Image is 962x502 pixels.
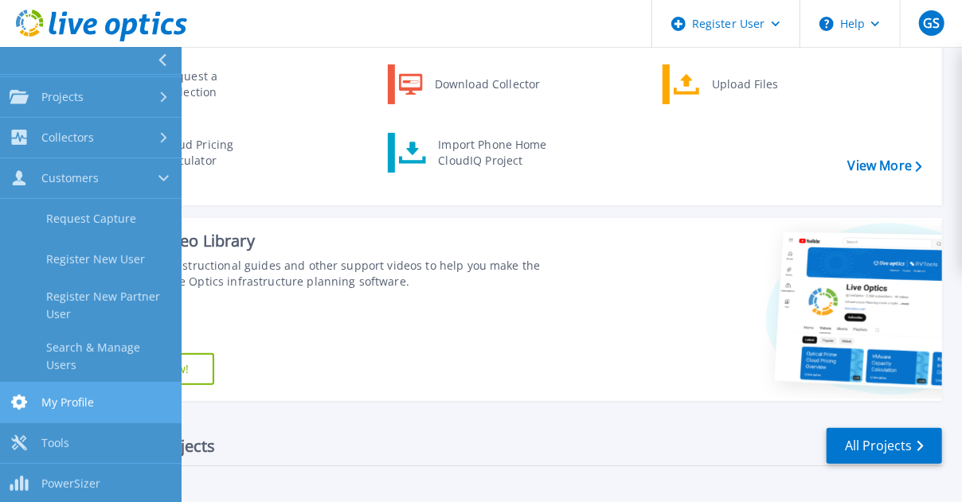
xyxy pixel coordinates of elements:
div: Upload Files [704,68,822,100]
div: Find tutorials, instructional guides and other support videos to help you make the most of your L... [93,258,542,290]
div: Import Phone Home CloudIQ Project [430,137,554,169]
span: GS [923,17,940,29]
a: Upload Files [663,64,826,104]
div: Support Video Library [93,231,542,251]
div: Request a Collection [155,68,272,100]
span: PowerSizer [41,477,100,491]
div: Cloud Pricing Calculator [154,137,272,169]
span: My Profile [41,395,94,410]
span: Projects [41,90,84,104]
a: Download Collector [388,64,551,104]
span: Collectors [41,130,94,145]
a: View More [848,158,922,173]
span: Tools [41,436,69,450]
a: Cloud Pricing Calculator [112,133,276,173]
a: Request a Collection [112,64,276,104]
div: Download Collector [427,68,547,100]
a: All Projects [827,428,942,464]
span: Customers [41,171,99,185]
